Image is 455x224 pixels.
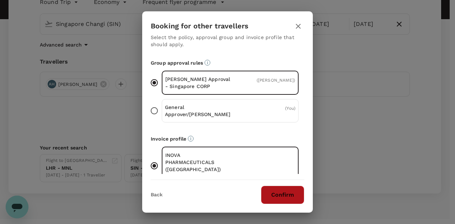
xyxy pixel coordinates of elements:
[151,34,304,48] p: Select the policy, approval group and invoice profile that should apply.
[151,135,304,142] p: Invoice profile
[285,106,295,111] span: ( You )
[151,59,304,66] p: Group approval rules
[151,22,248,30] h3: Booking for other travellers
[257,78,295,83] span: ( [PERSON_NAME] )
[261,186,304,204] button: Confirm
[165,104,230,118] p: General Approver/[PERSON_NAME]
[165,76,230,90] p: [PERSON_NAME] Approval - Singapore CORP
[151,192,162,198] button: Back
[165,152,230,180] p: INOVA PHARMACEUTICALS ([GEOGRAPHIC_DATA]) PTE. LIMITED (SGD)
[188,136,194,142] svg: The payment currency and company information are based on the selected invoice profile.
[204,60,210,66] svg: Default approvers or custom approval rules (if available) are based on the user group.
